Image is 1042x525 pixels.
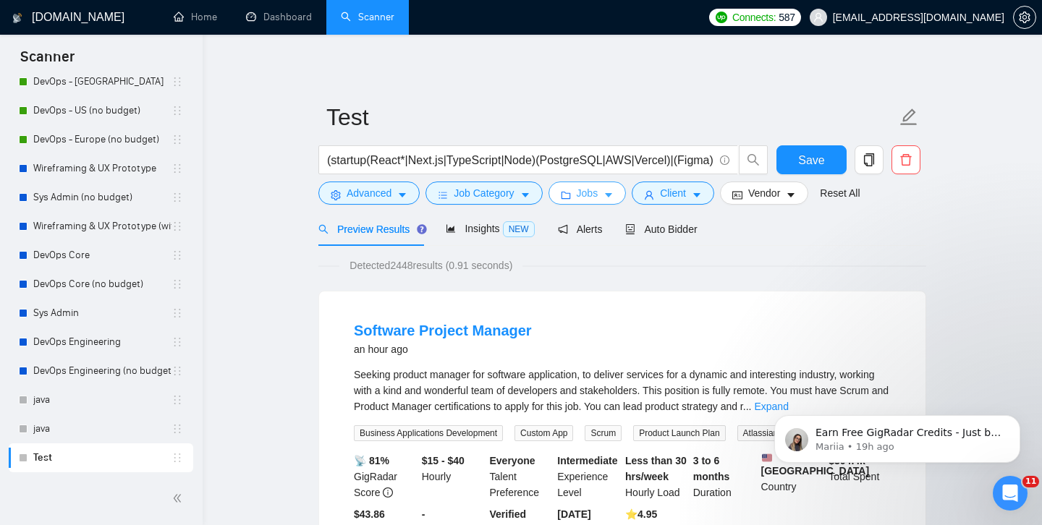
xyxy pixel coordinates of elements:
span: caret-down [786,189,796,200]
span: Custom App [514,425,573,441]
a: DevOps Engineering (no budget) [33,357,171,385]
a: homeHome [174,11,217,23]
b: $43.86 [354,508,385,520]
input: Scanner name... [326,99,897,135]
span: Connects: [732,9,776,25]
span: edit [899,108,918,127]
b: Verified [490,508,527,520]
span: Auto Bidder [625,223,697,235]
a: DevOps - [GEOGRAPHIC_DATA] [33,67,171,96]
span: bars [438,189,448,200]
button: settingAdvancedcaret-down [318,182,420,205]
b: ⭐️ 4.95 [625,508,657,520]
a: DevOps Engineering [33,328,171,357]
span: info-circle [383,487,393,498]
span: Atlassian Confluence [737,425,831,441]
a: Sys Admin [33,299,171,328]
b: - [422,508,425,520]
span: holder [171,394,183,406]
b: Everyone [490,455,535,466]
div: Talent Preference [487,453,555,500]
li: DevOps Core [9,241,193,270]
span: holder [171,105,183,116]
a: Reset All [820,185,860,201]
a: Test [33,443,171,472]
span: user [813,12,823,22]
li: java [9,414,193,443]
div: Tooltip anchor [415,223,428,236]
li: DevOps Engineering [9,328,193,357]
div: Hourly [419,453,487,500]
li: DevOps Core (no budget) [9,270,193,299]
b: Less than 30 hrs/week [625,455,687,482]
span: setting [331,189,341,200]
button: copy [855,145,884,174]
span: 587 [779,9,795,25]
span: search [318,224,329,234]
li: DevOps - Europe [9,67,193,96]
div: Experience Level [554,453,622,500]
img: upwork-logo.png [716,12,727,23]
span: holder [171,452,183,464]
span: robot [625,224,635,234]
span: area-chart [446,223,456,234]
span: Client [660,185,686,201]
li: Wireframing & UX Prototype (without budget) [9,212,193,241]
span: holder [171,163,183,174]
a: Software Project Manager [354,323,532,338]
span: holder [171,134,183,145]
span: holder [171,278,183,290]
span: Business Applications Development [354,425,503,441]
span: holder [171,249,183,261]
div: GigRadar Score [351,453,419,500]
span: user [644,189,654,200]
a: setting [1013,12,1036,23]
button: userClientcaret-down [632,182,714,205]
input: Search Freelance Jobs... [327,151,713,169]
div: an hour ago [354,341,532,358]
span: Scrum [585,425,622,441]
a: DevOps Core [33,241,171,270]
button: search [739,145,768,174]
b: 📡 81% [354,455,389,466]
span: holder [171,307,183,319]
a: java [33,414,171,443]
div: Hourly Load [622,453,690,500]
a: dashboardDashboard [246,11,312,23]
b: 3 to 6 months [693,455,730,482]
span: Jobs [577,185,598,201]
span: holder [171,336,183,348]
span: Insights [446,223,534,234]
span: Scanner [9,46,86,77]
span: double-left [172,491,187,505]
button: Save [776,145,847,174]
span: Alerts [558,223,603,235]
div: Seeking product manager for software application, to deliver services for a dynamic and interesti... [354,367,891,414]
span: ... [743,401,752,412]
b: Intermediate [557,455,617,466]
a: searchScanner [341,11,394,23]
span: search [740,153,767,166]
span: holder [171,423,183,435]
img: logo [12,7,22,30]
span: caret-down [603,189,614,200]
a: Sys Admin (no budget) [33,183,171,212]
a: Wireframing & UX Prototype [33,154,171,183]
li: Test [9,443,193,472]
span: Save [798,151,824,169]
button: delete [891,145,920,174]
button: idcardVendorcaret-down [720,182,808,205]
span: Job Category [454,185,514,201]
span: info-circle [720,155,729,165]
a: DevOps - US (no budget) [33,96,171,125]
b: [DATE] [557,508,590,520]
span: caret-down [397,189,407,200]
span: delete [892,153,920,166]
span: holder [171,221,183,232]
li: Sys Admin [9,299,193,328]
b: $15 - $40 [422,455,465,466]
